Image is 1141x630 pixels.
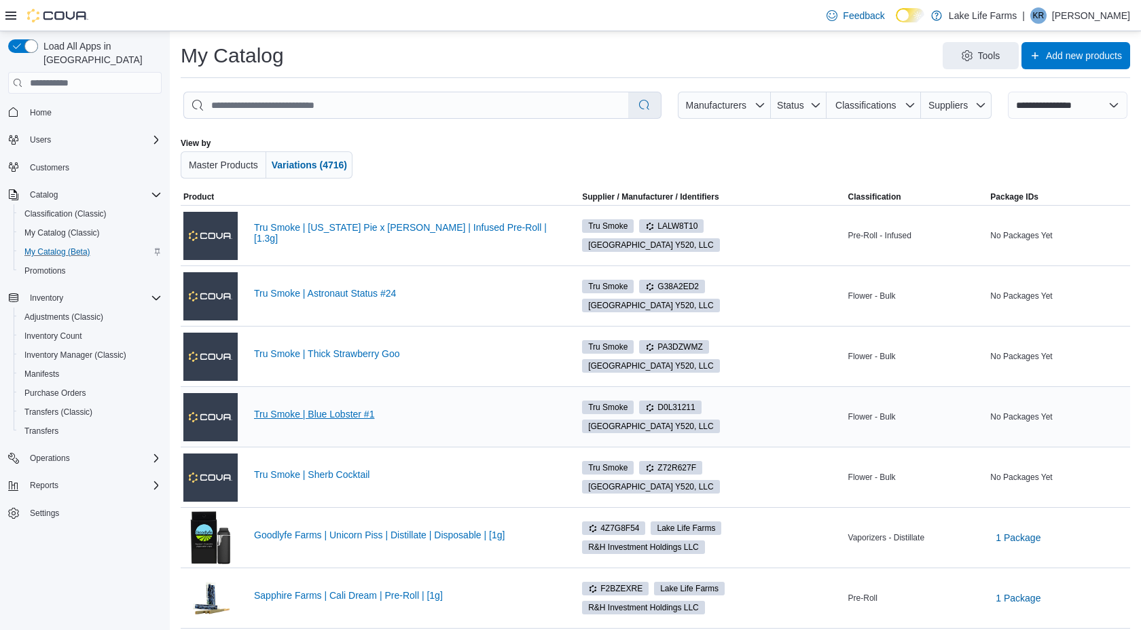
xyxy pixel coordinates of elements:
span: [GEOGRAPHIC_DATA] Y520, LLC [588,360,714,372]
span: Lake Life Farms [654,582,725,595]
span: Adjustments (Classic) [19,309,162,325]
div: No Packages Yet [988,348,1130,365]
span: Inventory Count [24,331,82,341]
button: Operations [24,450,75,466]
span: D0L31211 [645,401,695,413]
span: Transfers [19,423,162,439]
a: Tru Smoke | Astronaut Status #24 [254,288,558,299]
span: 1 Package [996,591,1040,605]
button: Master Products [181,151,266,179]
span: Transfers [24,426,58,437]
span: My Catalog (Classic) [24,227,100,238]
span: G38A2ED2 [639,280,705,293]
h1: My Catalog [181,42,284,69]
button: Variations (4716) [266,151,352,179]
span: Tru Smoke [582,461,634,475]
button: Manifests [14,365,167,384]
span: 1 Package [996,531,1040,544]
div: No Packages Yet [988,227,1130,244]
span: R&H Investment Holdings LLC [588,541,699,553]
span: Customers [24,159,162,176]
input: Dark Mode [896,8,924,22]
span: Tools [978,49,1000,62]
span: Inventory Count [19,328,162,344]
span: Load All Apps in [GEOGRAPHIC_DATA] [38,39,162,67]
span: Master Products [189,160,258,170]
button: Status [771,92,827,119]
span: Tru Smoke [588,280,628,293]
span: [GEOGRAPHIC_DATA] Y520, LLC [588,420,714,432]
button: 1 Package [990,524,1046,551]
p: | [1022,7,1025,24]
span: Operations [24,450,162,466]
a: Tru Smoke | [US_STATE] Pie x [PERSON_NAME] | Infused Pre-Roll | [1.3g] [254,222,558,244]
span: Tru Smoke [588,220,628,232]
div: Flower - Bulk [846,288,988,304]
button: Classifications [827,92,921,119]
span: Catalog [30,189,58,200]
span: F2BZEXRE [582,582,649,595]
span: Bristol Y520, LLC [582,299,720,312]
span: [GEOGRAPHIC_DATA] Y520, LLC [588,299,714,312]
button: Operations [3,449,167,468]
div: Vaporizers - Distillate [846,530,988,546]
span: LALW8T10 [639,219,704,233]
button: Users [3,130,167,149]
span: Z72R627F [645,462,696,474]
img: Tru Smoke | Georgia Pie x Runtz | Infused Pre-Roll | [1.3g] [183,212,238,259]
span: KR [1033,7,1045,24]
span: [GEOGRAPHIC_DATA] Y520, LLC [588,239,714,251]
button: Reports [3,476,167,495]
span: Purchase Orders [19,385,162,401]
span: Supplier / Manufacturer / Identifiers [563,191,719,202]
span: Tru Smoke [588,401,628,413]
span: Transfers (Classic) [19,404,162,420]
span: My Catalog (Classic) [19,225,162,241]
span: Tru Smoke [588,341,628,353]
span: Feedback [843,9,884,22]
span: Bristol Y520, LLC [582,480,720,494]
span: PA3DZWMZ [639,340,708,354]
span: R&H Investment Holdings LLC [588,601,699,614]
span: Promotions [19,263,162,279]
p: Lake Life Farms [949,7,1017,24]
span: Users [24,132,162,148]
span: Adjustments (Classic) [24,312,103,322]
span: Operations [30,453,70,464]
div: No Packages Yet [988,288,1130,304]
span: PA3DZWMZ [645,341,702,353]
button: Inventory Count [14,327,167,346]
span: 4Z7G8F54 [582,521,645,535]
div: No Packages Yet [988,469,1130,485]
button: Home [3,102,167,122]
button: Transfers [14,422,167,441]
span: Customers [30,162,69,173]
button: Inventory Manager (Classic) [14,346,167,365]
span: Z72R627F [639,461,702,475]
span: Variations (4716) [272,160,347,170]
span: Tru Smoke [582,401,634,414]
button: Add new products [1021,42,1130,69]
span: Reports [24,477,162,494]
span: My Catalog (Beta) [24,246,90,257]
span: Tru Smoke [582,219,634,233]
span: Classification [848,191,901,202]
button: Manufacturers [678,92,770,119]
a: Tru Smoke | Sherb Cocktail [254,469,558,480]
img: Cova [27,9,88,22]
button: Promotions [14,261,167,280]
img: Tru Smoke | Sherb Cocktail [183,453,238,501]
button: Transfers (Classic) [14,403,167,422]
span: 4Z7G8F54 [588,522,639,534]
a: Tru Smoke | Thick Strawberry Goo [254,348,558,359]
img: Tru Smoke | Blue Lobster #1 [183,393,238,441]
span: Tru Smoke [582,280,634,293]
div: Supplier / Manufacturer / Identifiers [582,191,719,202]
span: Users [30,134,51,145]
button: Classification (Classic) [14,204,167,223]
a: Customers [24,160,75,176]
span: Settings [30,508,59,519]
span: Lake Life Farms [660,582,719,595]
span: Classification (Classic) [19,206,162,222]
span: Catalog [24,187,162,203]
